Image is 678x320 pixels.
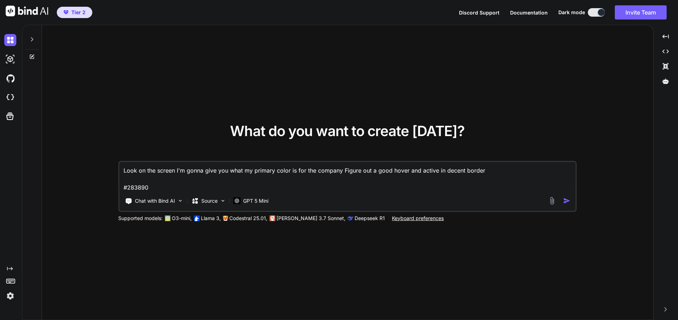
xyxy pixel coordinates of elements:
span: Documentation [510,10,548,16]
button: Invite Team [615,5,667,19]
span: Discord Support [459,10,499,16]
p: Source [201,197,218,204]
button: premiumTier 2 [57,7,92,18]
img: claude [269,215,275,221]
img: Pick Tools [177,198,183,204]
img: icon [563,197,570,204]
p: Keyboard preferences [392,215,444,222]
p: [PERSON_NAME] 3.7 Sonnet, [277,215,345,222]
p: Chat with Bind AI [135,197,175,204]
img: attachment [548,197,556,205]
p: Deepseek R1 [355,215,385,222]
img: GPT 5 Mini [233,197,240,204]
span: What do you want to create [DATE]? [230,122,465,140]
p: GPT 5 Mini [243,197,268,204]
img: premium [64,10,69,15]
img: darkChat [4,34,16,46]
textarea: Look on the screen I'm gonna give you what my primary color is for the company Figure out a good ... [119,162,575,192]
span: Dark mode [558,9,585,16]
p: Llama 3, [201,215,221,222]
img: Pick Models [220,198,226,204]
p: Codestral 25.01, [229,215,267,222]
button: Documentation [510,9,548,16]
img: darkAi-studio [4,53,16,65]
img: Bind AI [6,6,48,16]
p: Supported models: [118,215,163,222]
span: Tier 2 [71,9,86,16]
button: Discord Support [459,9,499,16]
img: githubDark [4,72,16,84]
img: settings [4,290,16,302]
p: O3-mini, [172,215,192,222]
img: claude [348,215,353,221]
img: Mistral-AI [223,216,228,221]
img: GPT-4 [165,215,170,221]
img: Llama2 [194,215,199,221]
img: cloudideIcon [4,91,16,103]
